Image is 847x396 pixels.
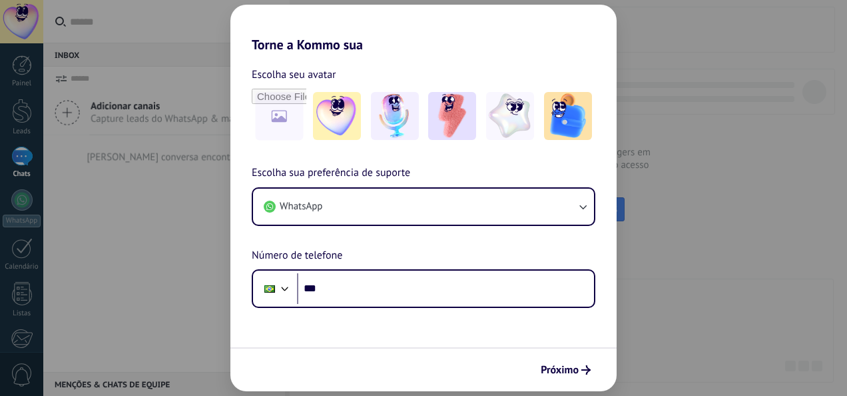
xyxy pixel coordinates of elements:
button: Próximo [535,359,597,381]
div: Brazil: + 55 [257,275,282,303]
img: -3.jpeg [428,92,476,140]
span: Escolha seu avatar [252,66,336,83]
img: -2.jpeg [371,92,419,140]
button: WhatsApp [253,189,594,225]
img: -1.jpeg [313,92,361,140]
span: WhatsApp [280,200,322,213]
img: -5.jpeg [544,92,592,140]
img: -4.jpeg [486,92,534,140]
span: Número de telefone [252,247,342,265]
span: Escolha sua preferência de suporte [252,165,410,182]
h2: Torne a Kommo sua [230,5,617,53]
span: Próximo [541,365,579,375]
